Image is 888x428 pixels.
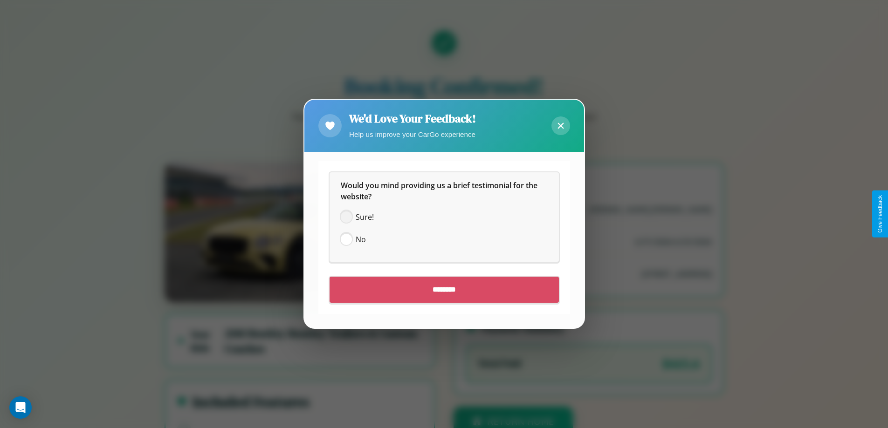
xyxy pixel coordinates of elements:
[349,128,476,141] p: Help us improve your CarGo experience
[356,212,374,223] span: Sure!
[356,234,366,245] span: No
[341,181,539,202] span: Would you mind providing us a brief testimonial for the website?
[9,396,32,419] div: Open Intercom Messenger
[349,111,476,126] h2: We'd Love Your Feedback!
[877,195,883,233] div: Give Feedback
